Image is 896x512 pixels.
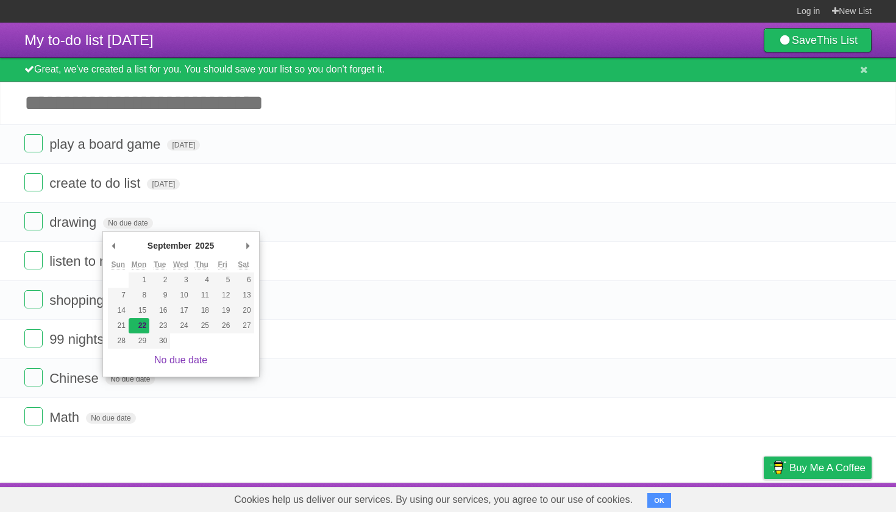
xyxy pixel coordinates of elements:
button: 14 [108,303,129,318]
button: 27 [233,318,254,333]
button: 12 [212,288,233,303]
button: 25 [191,318,212,333]
button: 2 [149,272,170,288]
div: 2025 [193,236,216,255]
button: 20 [233,303,254,318]
button: 10 [170,288,191,303]
span: Cookies help us deliver our services. By using our services, you agree to our use of cookies. [222,488,645,512]
span: My to-do list [DATE] [24,32,154,48]
a: No due date [154,355,207,365]
a: About [602,486,627,509]
button: 26 [212,318,233,333]
label: Done [24,368,43,386]
span: No due date [103,218,152,229]
span: [DATE] [147,179,180,190]
a: Buy me a coffee [764,457,872,479]
a: Suggest a feature [795,486,872,509]
label: Done [24,173,43,191]
abbr: Tuesday [154,260,166,269]
button: 8 [129,288,149,303]
abbr: Sunday [111,260,125,269]
button: 28 [108,333,129,349]
span: Chinese [49,371,102,386]
span: No due date [86,413,135,424]
button: 13 [233,288,254,303]
button: 17 [170,303,191,318]
button: 19 [212,303,233,318]
div: September [146,236,193,255]
b: This List [817,34,858,46]
span: drawing [49,215,99,230]
button: 23 [149,318,170,333]
span: [DATE] [167,140,200,151]
abbr: Saturday [238,260,249,269]
button: 9 [149,288,170,303]
button: Previous Month [108,236,120,255]
button: 1 [129,272,149,288]
label: Done [24,212,43,230]
abbr: Wednesday [173,260,188,269]
button: 15 [129,303,149,318]
button: 4 [191,272,212,288]
label: Done [24,407,43,425]
a: Privacy [748,486,780,509]
a: Developers [642,486,691,509]
label: Done [24,134,43,152]
span: shopping game [49,293,144,308]
span: play a board game [49,137,163,152]
button: 6 [233,272,254,288]
label: Done [24,251,43,269]
span: Math [49,410,82,425]
a: SaveThis List [764,28,872,52]
button: OK [647,493,671,508]
button: 7 [108,288,129,303]
label: Done [24,290,43,308]
label: Done [24,329,43,347]
button: 30 [149,333,170,349]
button: 29 [129,333,149,349]
abbr: Monday [132,260,147,269]
button: 24 [170,318,191,333]
span: 99 nights [49,332,107,347]
button: 18 [191,303,212,318]
button: Next Month [242,236,254,255]
span: No due date [105,374,155,385]
abbr: Thursday [195,260,208,269]
button: 3 [170,272,191,288]
img: Buy me a coffee [770,457,786,478]
button: 11 [191,288,212,303]
button: 22 [129,318,149,333]
a: Terms [706,486,733,509]
abbr: Friday [218,260,227,269]
span: create to do list [49,176,143,191]
button: 21 [108,318,129,333]
button: 5 [212,272,233,288]
span: Buy me a coffee [789,457,866,478]
span: listen to music [49,254,137,269]
button: 16 [149,303,170,318]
